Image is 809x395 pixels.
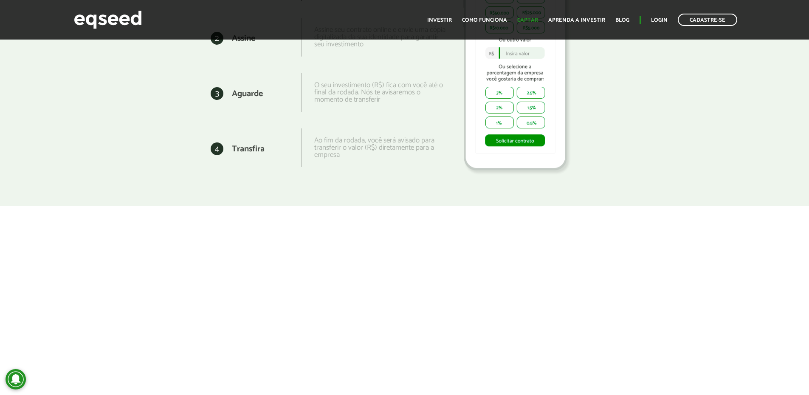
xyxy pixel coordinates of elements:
[548,17,605,23] a: Aprenda a investir
[232,145,265,153] div: Transfira
[232,90,263,98] div: Aguarde
[301,73,446,112] div: O seu investimento (R$) fica com você até o final da rodada. Nós te avisaremos o momento de trans...
[211,142,223,155] div: 4
[211,32,223,45] div: 2
[211,87,223,100] div: 3
[678,14,737,26] a: Cadastre-se
[301,128,446,167] div: Ao fim da rodada, você será avisado para transferir o valor (R$) diretamente para a empresa
[615,17,629,23] a: Blog
[651,17,668,23] a: Login
[462,17,507,23] a: Como funciona
[517,17,538,23] a: Captar
[427,17,452,23] a: Investir
[232,34,255,43] div: Assine
[74,9,142,31] img: EqSeed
